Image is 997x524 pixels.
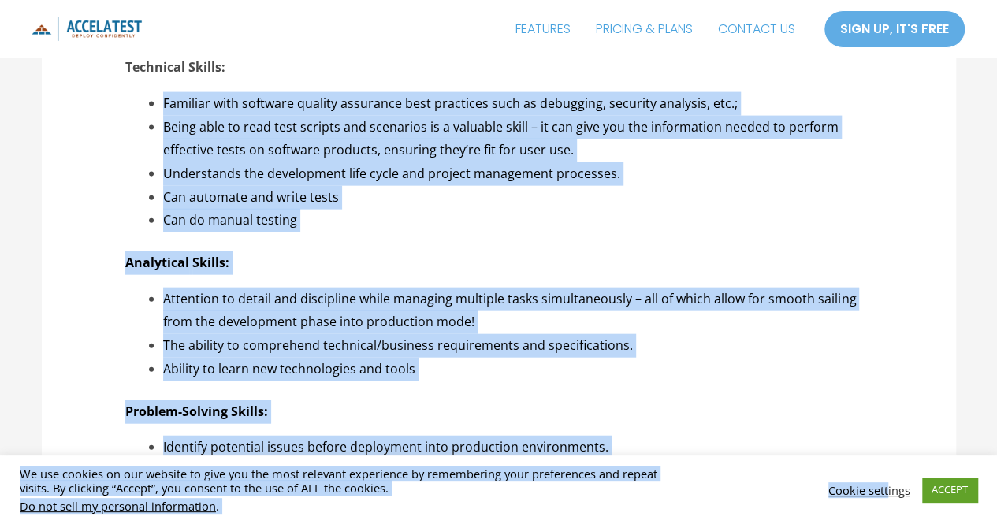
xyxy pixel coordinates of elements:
[922,478,977,502] a: ACCEPT
[583,9,705,49] a: PRICING & PLANS
[192,254,229,271] strong: Skills:
[163,436,872,459] li: Identify potential issues before deployment into production environments.
[163,186,872,210] li: Can automate and write tests
[503,9,808,49] nav: Site Navigation
[125,254,189,271] strong: Analytical
[503,9,583,49] a: FEATURES
[32,17,142,41] img: icon
[163,116,872,162] li: Being able to read test scripts and scenarios is a valuable skill – it can give you the informati...
[125,403,268,420] strong: Problem-Solving Skills:
[824,10,965,48] a: SIGN UP, IT'S FREE
[163,358,872,381] li: Ability to learn new technologies and tools
[20,466,690,513] div: We use cookies on our website to give you the most relevant experience by remembering your prefer...
[705,9,808,49] a: CONTACT US
[20,498,216,514] a: Do not sell my personal information
[125,58,225,76] strong: Technical Skills:
[20,499,690,513] div: .
[163,334,872,358] li: The ability to comprehend technical/business requirements and specifications.
[163,162,872,186] li: Understands the development life cycle and project management processes.
[828,483,910,497] a: Cookie settings
[163,209,872,232] li: Can do manual testing
[163,92,872,116] li: Familiar with software quality assurance best practices such as debugging, security analysis, etc.;
[163,288,872,334] li: Attention to detail and discipline while managing multiple tasks simultaneously – all of which al...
